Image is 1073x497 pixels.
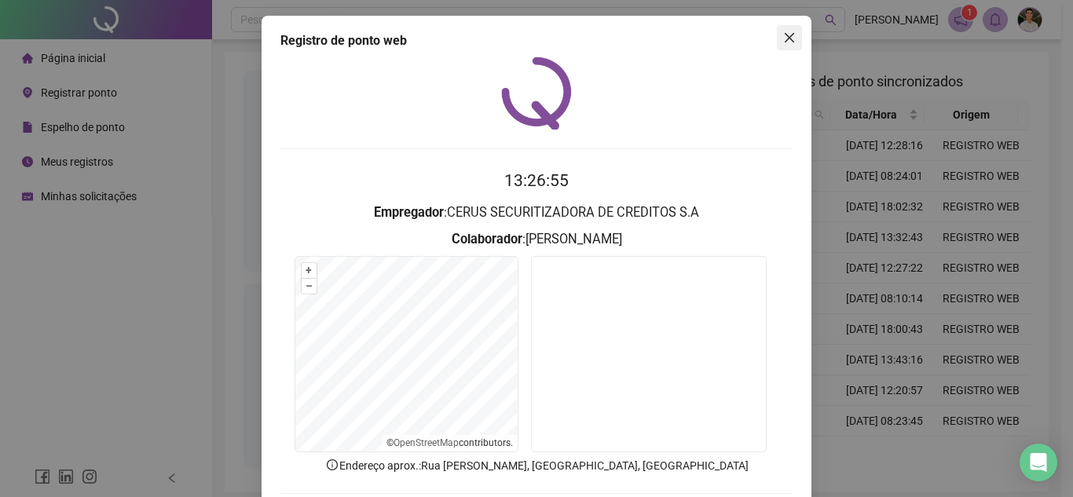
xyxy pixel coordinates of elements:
[501,57,572,130] img: QRPoint
[302,279,317,294] button: –
[783,31,796,44] span: close
[504,171,569,190] time: 13:26:55
[374,205,444,220] strong: Empregador
[280,229,793,250] h3: : [PERSON_NAME]
[280,31,793,50] div: Registro de ponto web
[280,457,793,474] p: Endereço aprox. : Rua [PERSON_NAME], [GEOGRAPHIC_DATA], [GEOGRAPHIC_DATA]
[302,263,317,278] button: +
[386,437,513,448] li: © contributors.
[777,25,802,50] button: Close
[394,437,459,448] a: OpenStreetMap
[325,458,339,472] span: info-circle
[452,232,522,247] strong: Colaborador
[280,203,793,223] h3: : CERUS SECURITIZADORA DE CREDITOS S.A
[1020,444,1057,481] div: Open Intercom Messenger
